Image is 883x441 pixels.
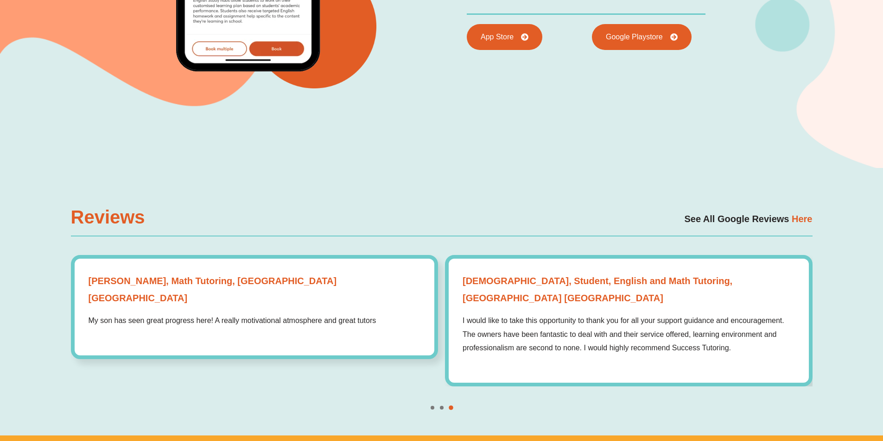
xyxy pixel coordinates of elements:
[445,255,813,386] div: 4 / 4
[89,273,421,307] strong: [PERSON_NAME], Math Tutoring, [GEOGRAPHIC_DATA] [GEOGRAPHIC_DATA]
[71,255,438,359] div: 3 / 4
[463,314,795,355] p: I would like to take this opportunity to thank you for all your support guidance and encouragemen...
[463,273,795,307] strong: [DEMOGRAPHIC_DATA], Student, English and Math Tutoring, [GEOGRAPHIC_DATA] [GEOGRAPHIC_DATA]
[684,214,789,224] a: See All Google Reviews
[789,214,812,224] a: Here
[71,208,203,226] h2: Reviews
[729,336,883,441] iframe: Chat Widget
[467,24,542,50] a: App Store
[592,24,692,50] a: Google Playstore
[606,33,663,41] span: Google Playstore
[792,214,812,224] span: Here
[89,314,421,328] p: My son has seen great progress here! A really motivational atmosphere and great tutors
[481,33,514,41] span: App Store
